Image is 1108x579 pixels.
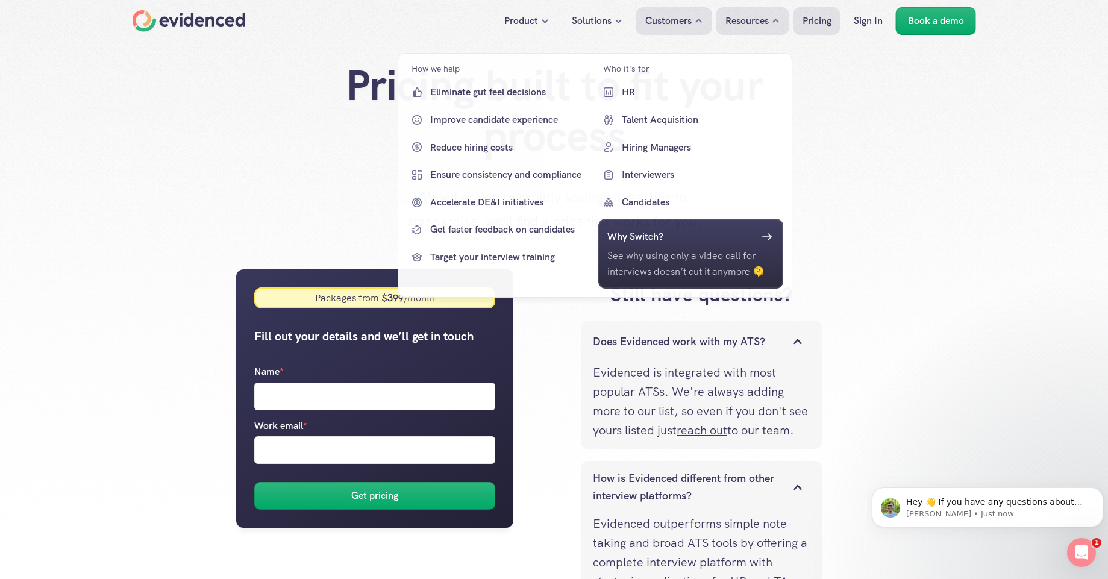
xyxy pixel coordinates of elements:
a: Pricing [793,7,840,35]
p: How we help [412,62,460,75]
p: Interviewers [622,167,781,183]
h5: Fill out your details and we’ll get in touch [254,327,495,346]
p: Get faster feedback on candidates [430,222,589,237]
iframe: Intercom notifications message [867,462,1108,546]
p: Hiring Managers [622,139,781,155]
div: Packages from /month [315,292,435,304]
p: Work email [254,418,307,434]
p: HR [622,84,781,100]
p: Who it's for [603,62,649,75]
span: 1 [1092,538,1101,548]
a: Sign In [845,7,892,35]
p: Customers [645,13,692,29]
p: Sign In [854,13,883,29]
a: Talent Acquisition [598,109,784,131]
p: Does Evidenced work with my ATS? [593,333,780,351]
a: Home [133,10,246,32]
p: Candidates [622,195,781,210]
strong: $ 399 [379,292,404,304]
p: Ensure consistency and compliance [430,167,589,183]
p: How is Evidenced different from other interview platforms? [593,470,780,505]
p: Eliminate gut feel decisions [430,84,589,100]
a: HR [598,81,784,103]
input: Work email* [254,436,495,464]
p: See why using only a video call for interviews doesn’t cut it anymore 🫠 [607,248,775,279]
a: reach out [677,422,727,438]
a: Hiring Managers [598,136,784,158]
p: Target your interview training [430,249,589,265]
p: Accelerate DE&I initiatives [430,195,589,210]
p: Book a demo [908,13,964,29]
a: Reduce hiring costs [407,136,592,158]
p: Resources [725,13,769,29]
p: Name [254,364,284,380]
iframe: Intercom live chat [1067,538,1096,567]
a: Book a demo [896,7,976,35]
a: Improve candidate experience [407,109,592,131]
h1: Pricing built to fit your process [313,60,795,161]
a: Get faster feedback on candidates [407,219,592,240]
a: Candidates [598,192,784,213]
h6: Get pricing [351,489,398,504]
p: Reduce hiring costs [430,139,589,155]
h6: Why Switch? [607,229,663,245]
p: Solutions [572,13,612,29]
a: Ensure consistency and compliance [407,164,592,186]
a: Eliminate gut feel decisions [407,81,592,103]
p: Pricing [803,13,831,29]
p: Talent Acquisition [622,112,781,128]
a: Interviewers [598,164,784,186]
a: Target your interview training [407,246,592,268]
a: Why Switch?See why using only a video call for interviews doesn’t cut it anymore 🫠 [598,219,784,288]
input: Name* [254,383,495,410]
p: Improve candidate experience [430,112,589,128]
p: Evidenced is integrated with most popular ATSs. We're always adding more to our list, so even if ... [593,363,810,440]
a: Accelerate DE&I initiatives [407,192,592,213]
p: Product [504,13,538,29]
button: Get pricing [254,482,495,510]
